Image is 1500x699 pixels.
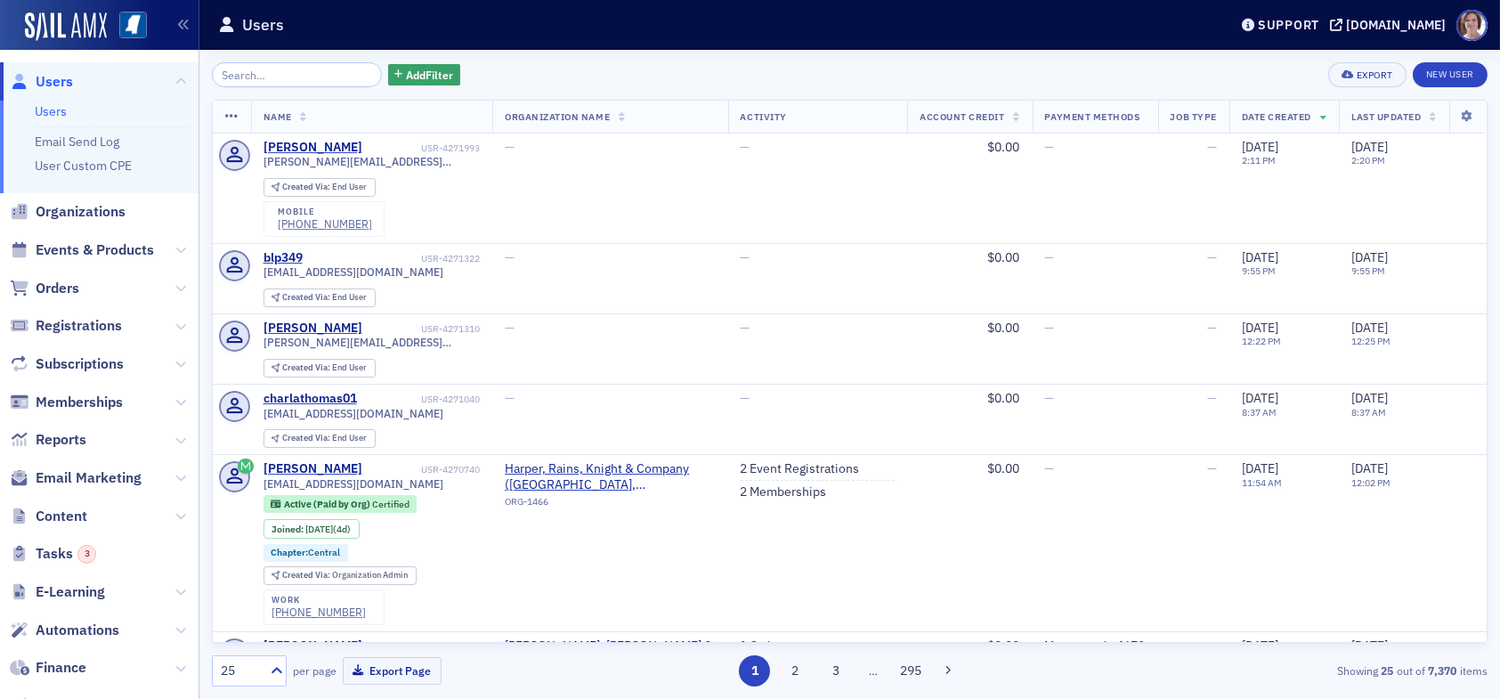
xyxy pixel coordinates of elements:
span: Chapter : [271,546,308,558]
a: [PERSON_NAME] [264,140,362,156]
time: 8:37 AM [1242,406,1277,419]
a: E-Learning [10,582,105,602]
time: 9:55 PM [1242,264,1276,277]
a: 2 Memberships [741,484,827,500]
button: Export [1328,62,1406,87]
span: — [1207,249,1217,265]
span: [DATE] [1242,139,1278,155]
span: [EMAIL_ADDRESS][DOMAIN_NAME] [264,407,443,420]
strong: 7,370 [1425,662,1460,679]
a: Email Marketing [10,468,142,488]
span: Last Updated [1351,110,1421,123]
span: [DATE] [1351,460,1388,476]
h1: Users [242,14,284,36]
div: Chapter: [264,544,349,562]
a: Email Send Log [35,134,119,150]
span: Organizations [36,202,126,222]
span: $0.00 [988,320,1020,336]
a: Finance [10,658,86,678]
button: Export Page [343,657,442,685]
a: [PERSON_NAME] [264,461,362,477]
span: Created Via : [282,181,332,192]
span: — [1207,320,1217,336]
span: Name [264,110,292,123]
span: — [1207,460,1217,476]
span: Users [36,72,73,92]
span: — [1045,460,1055,476]
span: Created Via : [282,291,332,303]
a: Reports [10,430,86,450]
span: Organization Name [505,110,610,123]
span: — [1045,320,1055,336]
span: Matthews, Cutrer & Lindsay PA (Ridgeland, MS) [505,638,715,670]
strong: 25 [1378,662,1397,679]
div: End User [282,293,367,303]
span: [DATE] [1242,249,1278,265]
span: $0.00 [988,249,1020,265]
button: [DOMAIN_NAME] [1330,19,1452,31]
span: [PERSON_NAME][EMAIL_ADDRESS][PERSON_NAME][DOMAIN_NAME] [264,155,481,168]
span: Joined : [272,524,305,535]
time: 11:54 AM [1242,476,1282,489]
time: 9:55 PM [1351,264,1385,277]
a: [PERSON_NAME], [PERSON_NAME] & [PERSON_NAME] PA ([GEOGRAPHIC_DATA], [GEOGRAPHIC_DATA]) [505,638,715,670]
div: Created Via: End User [264,429,376,448]
a: Organizations [10,202,126,222]
time: 2:11 PM [1242,154,1276,167]
time: 12:25 PM [1351,335,1391,347]
div: End User [282,183,367,192]
div: Export [1357,70,1393,80]
button: 3 [820,655,851,687]
a: [PERSON_NAME] [264,638,362,654]
a: Subscriptions [10,354,124,374]
span: Date Created [1242,110,1311,123]
div: Organization Admin [282,571,408,581]
a: Harper, Rains, Knight & Company ([GEOGRAPHIC_DATA], [GEOGRAPHIC_DATA]) [505,461,715,492]
span: Finance [36,658,86,678]
a: blp349 [264,250,303,266]
span: Automations [36,621,119,640]
div: [DOMAIN_NAME] [1346,17,1446,33]
span: — [1207,638,1217,654]
span: — [505,320,515,336]
span: $0.00 [988,638,1020,654]
time: 12:22 PM [1242,335,1281,347]
span: — [1045,139,1055,155]
div: 25 [221,662,260,680]
span: Subscriptions [36,354,124,374]
div: Created Via: End User [264,178,376,197]
a: User Custom CPE [35,158,132,174]
span: [DATE] [1242,460,1278,476]
span: Harper, Rains, Knight & Company (Ridgeland, MS) [505,461,715,492]
span: — [1207,390,1217,406]
div: USR-4270740 [365,464,480,475]
a: Content [10,507,87,526]
div: 3 [77,545,96,564]
a: View Homepage [107,12,147,42]
span: [DATE] [1351,390,1388,406]
span: — [1045,390,1055,406]
span: Created Via : [282,362,332,373]
span: — [1045,249,1055,265]
div: [PHONE_NUMBER] [272,606,366,619]
span: [DATE] [1351,249,1388,265]
div: [PERSON_NAME] [264,321,362,337]
a: New User [1413,62,1488,87]
span: Email Marketing [36,468,142,488]
div: USR-4271993 [365,142,480,154]
span: — [1207,139,1217,155]
img: SailAMX [25,12,107,41]
button: AddFilter [388,64,461,86]
span: — [505,390,515,406]
span: Content [36,507,87,526]
button: 295 [895,655,926,687]
div: Created Via: Organization Admin [264,566,417,585]
button: 2 [780,655,811,687]
span: — [741,390,750,406]
span: … [861,662,886,679]
div: charlathomas01 [264,391,357,407]
a: 2 Event Registrations [741,461,860,477]
a: Active (Paid by Org) Certified [271,499,409,510]
div: Created Via: End User [264,289,376,307]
